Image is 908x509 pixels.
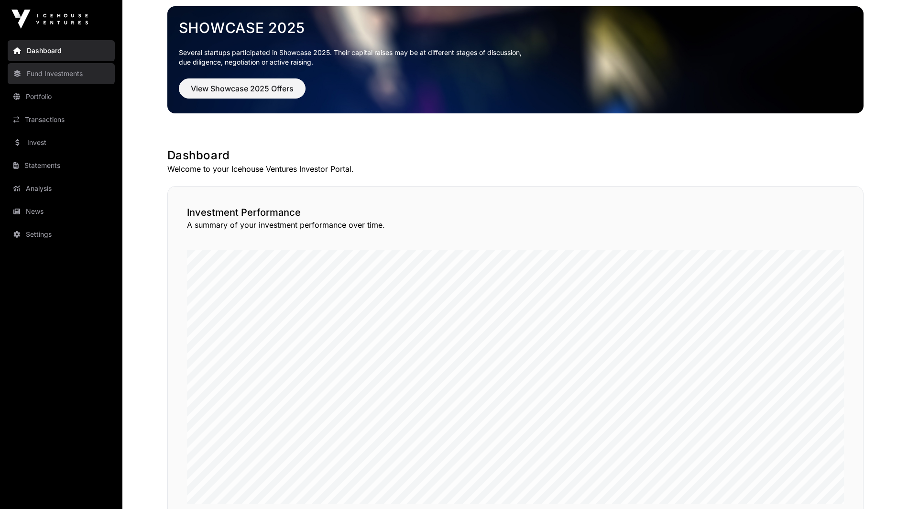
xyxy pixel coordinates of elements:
a: Transactions [8,109,115,130]
a: Fund Investments [8,63,115,84]
a: Invest [8,132,115,153]
a: News [8,201,115,222]
span: View Showcase 2025 Offers [191,83,294,94]
h2: Investment Performance [187,206,844,219]
iframe: Chat Widget [860,463,908,509]
button: View Showcase 2025 Offers [179,78,306,99]
p: A summary of your investment performance over time. [187,219,844,231]
a: Dashboard [8,40,115,61]
a: Settings [8,224,115,245]
h1: Dashboard [167,148,864,163]
p: Several startups participated in Showcase 2025. Their capital raises may be at different stages o... [179,48,852,67]
a: Analysis [8,178,115,199]
a: Statements [8,155,115,176]
img: Showcase 2025 [167,6,864,113]
div: Widżet czatu [860,463,908,509]
p: Welcome to your Icehouse Ventures Investor Portal. [167,163,864,175]
a: Showcase 2025 [179,19,852,36]
a: View Showcase 2025 Offers [179,88,306,98]
a: Portfolio [8,86,115,107]
img: Icehouse Ventures Logo [11,10,88,29]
